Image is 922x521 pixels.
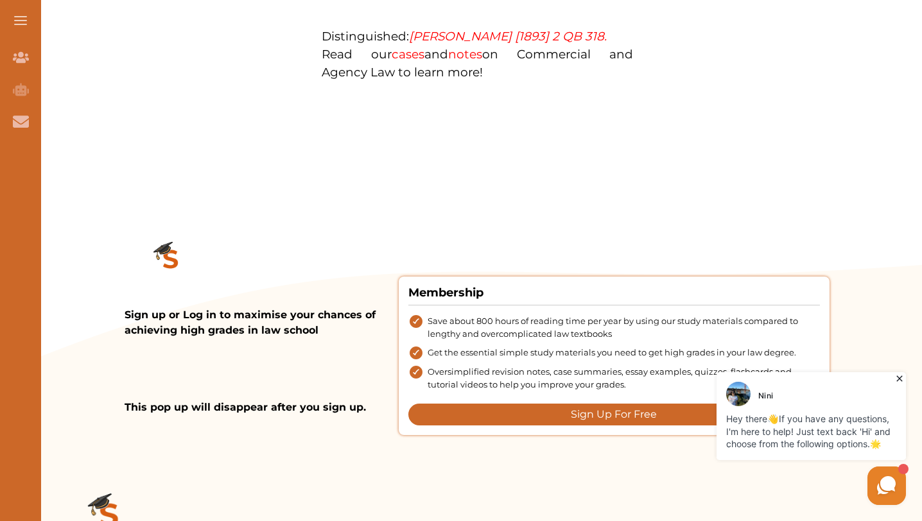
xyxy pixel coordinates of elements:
a: cases [392,47,424,62]
p: Sign up or Log in to maximise your chances of achieving high grades in law school [125,307,399,338]
a: notes [448,47,482,62]
button: Sign Up For Free [408,404,820,425]
iframe: HelpCrunch [614,369,909,508]
span: Get the essential simple study materials you need to get high grades in your law degree. [428,346,796,359]
span: Read our and on Commercial and Agency Law to learn more! [322,47,633,80]
span: Oversimplified revision notes, case summaries, essay examples, quizzes, flashcards and tutorial v... [428,366,820,391]
span: Save about 800 hours of reading time per year by using our study materials compared to lengthy an... [428,315,820,340]
a: [PERSON_NAME] [1893] 2 QB 318. [409,29,607,44]
h4: Membership [408,284,820,305]
span: Distinguished: [322,29,607,44]
img: study_small.d8df4b06.png [125,215,217,307]
p: This pop up will disappear after you sign up. [125,400,399,415]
